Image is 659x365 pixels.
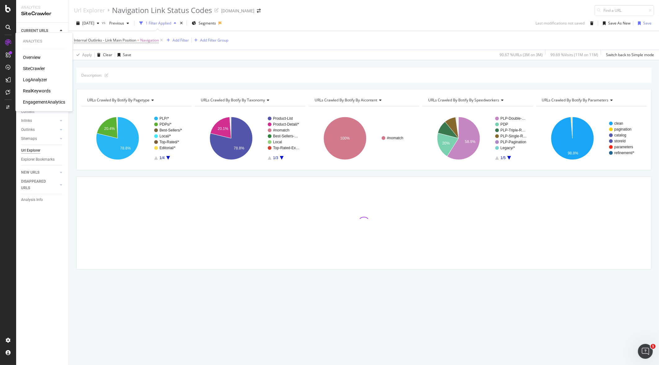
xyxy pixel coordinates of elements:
div: 90.67 % URLs ( 3M on 3M ) [500,52,543,57]
h4: URLs Crawled By Botify By taxonomy [199,95,300,105]
text: PLP-Double-… [500,116,526,121]
iframe: Intercom live chat [638,344,653,359]
div: EngagementAnalytics [23,99,65,105]
div: arrow-right-arrow-left [257,9,261,13]
button: Add Filter [164,37,189,44]
text: PLP-Pagination [500,140,526,144]
text: 78.8% [120,146,131,150]
text: Product-Detail/* [273,122,299,127]
div: Clear [103,52,112,57]
div: Navigation Link Status Codes [112,5,212,16]
button: Apply [74,50,92,60]
span: 1 [651,344,656,349]
div: Add Filter Group [200,38,228,43]
div: Add Filter [173,38,189,43]
text: Editorial/* [159,146,176,150]
div: Save [643,20,652,26]
text: Best-Sellers/* [159,128,182,132]
a: SiteCrawler [23,65,45,72]
button: Switch back to Simple mode [603,50,654,60]
text: PDP [500,122,508,127]
a: Url Explorer [21,147,64,154]
div: 99.69 % Visits ( 11M on 11M ) [550,52,598,57]
div: Url Explorer [74,7,105,14]
span: Previous [107,20,124,26]
div: DISAPPEARED URLS [21,178,52,191]
div: CURRENT URLS [21,28,48,34]
div: Save As New [608,20,630,26]
a: LogAnalyzer [23,77,47,83]
text: 20% [442,141,450,145]
text: catalog [614,133,626,137]
span: URLs Crawled By Botify By pagetype [87,97,150,103]
div: Last modifications not saved [536,20,585,26]
a: Inlinks [21,118,58,124]
text: 1/5 [500,156,506,160]
div: Content [21,109,34,115]
text: clean [614,121,623,126]
div: Sitemaps [21,136,37,142]
text: 20.4% [104,127,115,131]
button: 1 Filter Applied [137,18,179,28]
a: Content [21,109,64,115]
h4: URLs Crawled By Botify By aicontent [313,95,414,105]
text: pagination [614,127,631,131]
div: Analysis Info [21,197,43,203]
text: 100% [340,136,350,140]
div: Url Explorer [21,147,40,154]
div: Switch back to Simple mode [606,52,654,57]
a: NEW URLS [21,169,58,176]
div: Description: [81,73,102,78]
text: Product-List [273,116,293,121]
span: Internal Outlinks - Link Main Position [74,38,136,43]
text: #nomatch [273,128,289,132]
button: Clear [95,50,112,60]
text: PDPs/* [159,122,172,127]
h4: URLs Crawled By Botify By parameters [541,95,641,105]
text: #nomatch [387,136,403,140]
div: NEW URLS [21,169,39,176]
span: Segments [199,20,216,26]
a: Overview [23,54,41,60]
button: Save [635,18,652,28]
div: Analytics [21,5,64,10]
span: 2025 May. 31st [82,20,94,26]
a: CURRENT URLS [21,28,58,34]
text: Top-Rated-Ex… [273,146,299,150]
a: Sitemaps [21,136,58,142]
div: times [179,20,184,26]
text: refinement/* [614,151,634,155]
text: 1/4 [159,156,165,160]
div: A chart. [81,111,192,165]
span: = [137,38,139,43]
text: Local [273,140,282,144]
div: 1 Filter Applied [146,20,171,26]
text: Legacy/* [500,146,515,150]
svg: A chart. [422,111,533,165]
text: PLP-Triple-R… [500,128,526,132]
div: A chart. [309,111,419,165]
div: RealKeywords [23,88,51,94]
input: Find a URL [594,5,654,16]
div: SiteCrawler [21,10,64,17]
text: storeId [614,139,626,143]
text: Top-Rated/* [159,140,179,144]
span: URLs Crawled By Botify By speedworkers [428,97,499,103]
text: 78.8% [234,146,244,150]
a: Explorer Bookmarks [21,156,64,163]
h4: URLs Crawled By Botify By pagetype [86,95,186,105]
a: Analysis Info [21,197,64,203]
span: Navigation [140,36,159,45]
text: 1/3 [273,156,279,160]
svg: A chart. [536,111,647,165]
button: [DATE] [74,18,102,28]
button: Segments [189,18,218,28]
div: Outlinks [21,127,35,133]
svg: A chart. [195,111,305,165]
